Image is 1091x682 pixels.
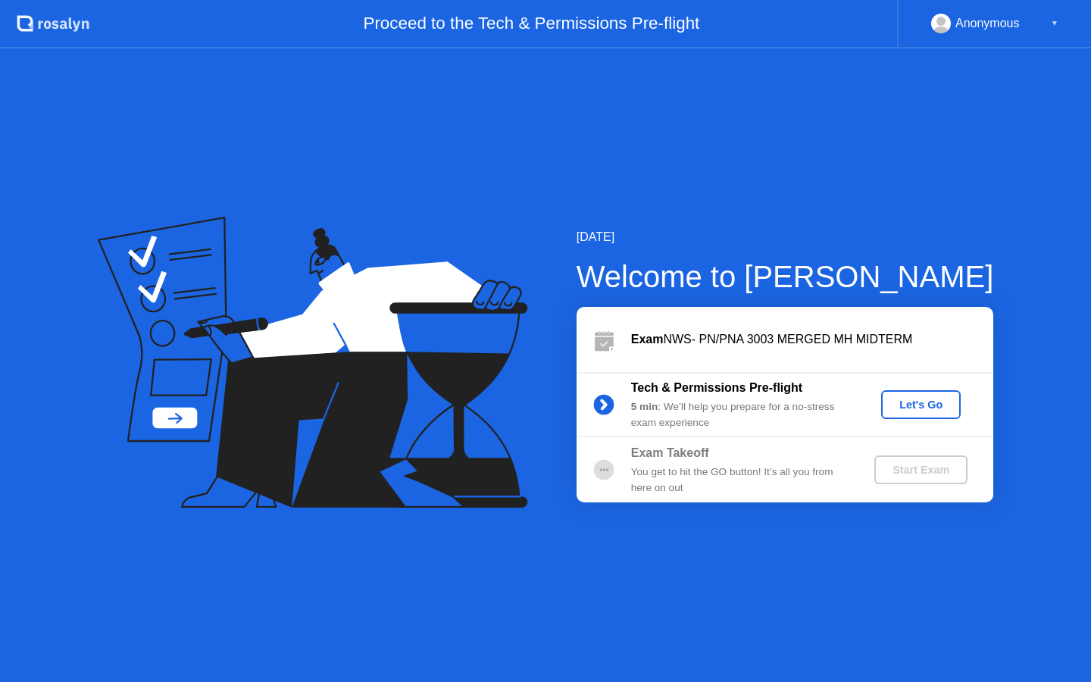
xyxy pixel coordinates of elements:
b: Tech & Permissions Pre-flight [631,381,802,394]
div: Start Exam [880,464,961,476]
div: [DATE] [577,228,994,246]
div: You get to hit the GO button! It’s all you from here on out [631,465,849,496]
button: Let's Go [881,390,961,419]
b: Exam Takeoff [631,446,709,459]
button: Start Exam [874,455,968,484]
b: 5 min [631,401,658,412]
div: Welcome to [PERSON_NAME] [577,254,994,299]
div: Let's Go [887,399,955,411]
b: Exam [631,333,664,346]
div: ▼ [1051,14,1058,33]
div: : We’ll help you prepare for a no-stress exam experience [631,399,849,430]
div: NWS- PN/PNA 3003 MERGED MH MIDTERM [631,330,993,349]
div: Anonymous [955,14,1020,33]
